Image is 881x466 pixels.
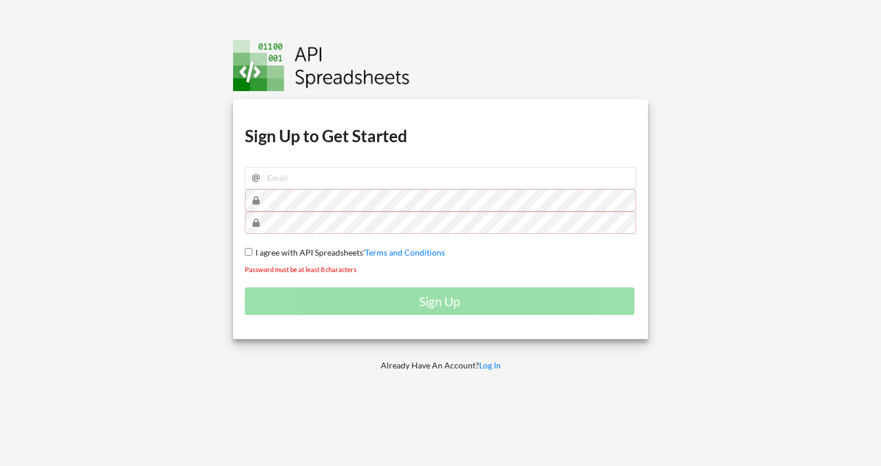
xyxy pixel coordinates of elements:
[245,266,357,273] small: Password must be at least 8 characters
[245,125,637,146] h1: Sign Up to Get Started
[252,247,365,257] span: I agree with API Spreadsheets'
[245,167,637,189] input: Email
[225,360,657,371] p: Already Have An Account?
[365,247,445,257] a: Terms and Conditions
[233,40,410,91] img: Logo.png
[479,360,501,370] a: Log In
